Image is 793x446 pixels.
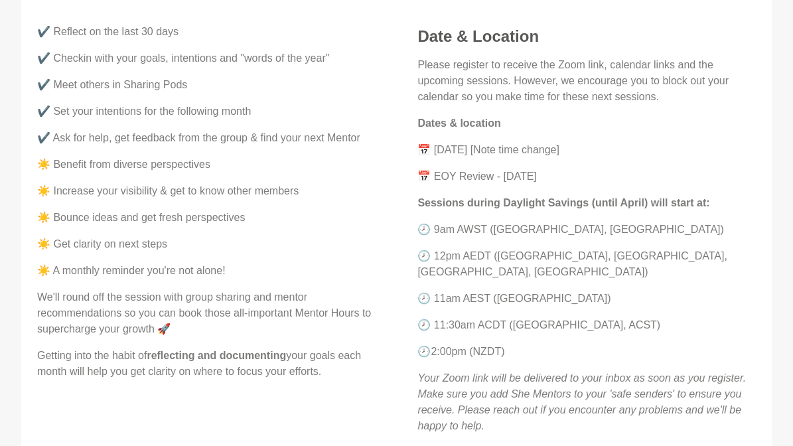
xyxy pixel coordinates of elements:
[37,183,376,199] p: ☀️ Increase your visibility & get to know other members
[37,130,376,146] p: ✔️ Ask for help, get feedback from the group & find your next Mentor
[418,222,757,238] p: 🕗 9am AWST ([GEOGRAPHIC_DATA], [GEOGRAPHIC_DATA])
[418,142,757,158] p: 📅 [DATE] [Note time change]
[418,344,757,360] p: 2:00pm (NZDT)
[418,117,501,129] strong: Dates & location
[147,350,286,361] strong: reflecting and documenting
[37,236,376,252] p: ☀️ Get clarity on next steps
[37,8,376,40] p: ✔️ Reflect on the last 30 days
[37,263,376,279] p: ☀️ A monthly reminder you're not alone!
[37,157,376,173] p: ☀️ Benefit from diverse perspectives
[418,346,431,357] strong: 🕗
[418,248,757,280] p: 🕗 12pm AEDT ([GEOGRAPHIC_DATA], [GEOGRAPHIC_DATA], [GEOGRAPHIC_DATA], [GEOGRAPHIC_DATA])
[418,317,757,333] p: 🕗 11:30am ACDT ([GEOGRAPHIC_DATA], ACST)
[418,291,757,307] p: 🕗 11am AEST ([GEOGRAPHIC_DATA])
[37,104,376,119] p: ✔️ Set your intentions for the following month
[418,197,710,208] strong: Sessions during Daylight Savings (until April) will start at:
[37,348,376,380] p: Getting into the habit of your goals each month will help you get clarity on where to focus your ...
[37,210,376,226] p: ☀️ Bounce ideas and get fresh perspectives
[418,169,757,185] p: 📅 EOY Review - [DATE]
[418,57,757,105] p: Please register to receive the Zoom link, calendar links and the upcoming sessions. However, we e...
[37,289,376,337] p: We'll round off the session with group sharing and mentor recommendations so you can book those a...
[37,50,376,66] p: ✔️ Checkin with your goals, intentions and "words of the year"
[418,27,757,46] h4: Date & Location
[37,77,376,93] p: ✔️ Meet others in Sharing Pods
[418,372,747,431] em: Your Zoom link will be delivered to your inbox as soon as you register. Make sure you add She Men...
